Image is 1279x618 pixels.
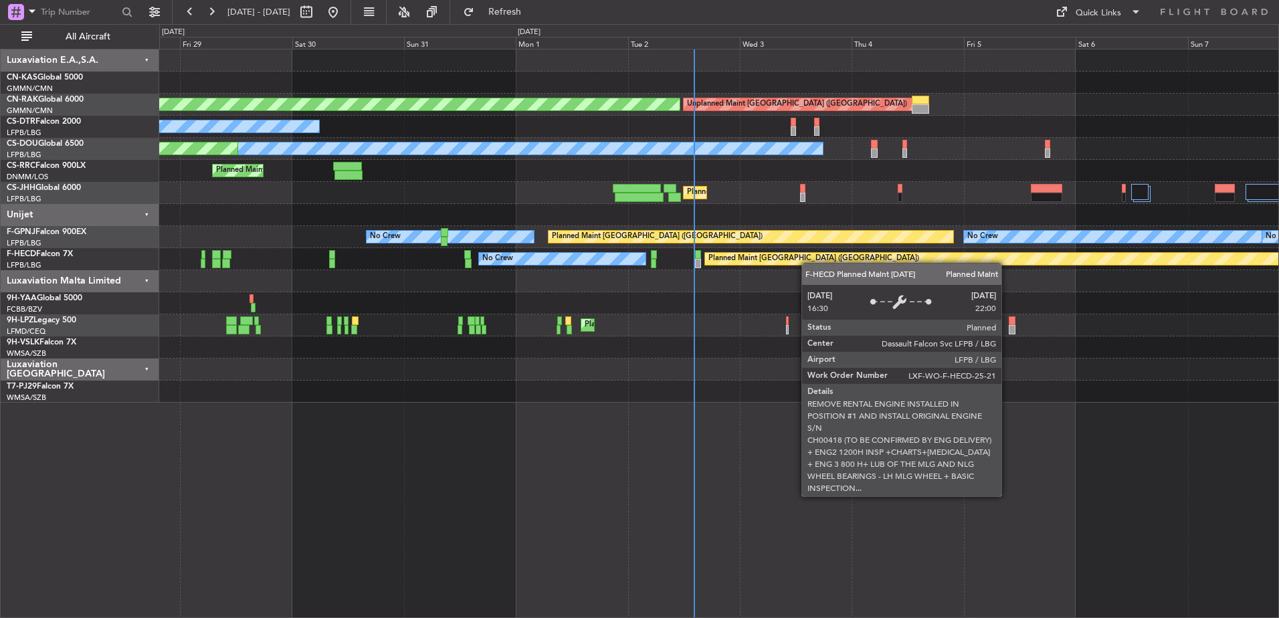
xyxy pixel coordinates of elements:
[180,37,292,49] div: Fri 29
[708,249,919,269] div: Planned Maint [GEOGRAPHIC_DATA] ([GEOGRAPHIC_DATA])
[518,27,540,38] div: [DATE]
[1049,1,1148,23] button: Quick Links
[7,316,33,324] span: 9H-LPZ
[7,383,37,391] span: T7-PJ29
[7,118,81,126] a: CS-DTRFalcon 2000
[162,27,185,38] div: [DATE]
[7,184,35,192] span: CS-JHH
[7,140,38,148] span: CS-DOU
[7,140,84,148] a: CS-DOUGlobal 6500
[687,183,898,203] div: Planned Maint [GEOGRAPHIC_DATA] ([GEOGRAPHIC_DATA])
[15,26,145,47] button: All Aircraft
[7,184,81,192] a: CS-JHHGlobal 6000
[7,96,38,104] span: CN-RAK
[7,74,83,82] a: CN-KASGlobal 5000
[740,37,852,49] div: Wed 3
[7,228,35,236] span: F-GPNJ
[7,150,41,160] a: LFPB/LBG
[852,37,963,49] div: Thu 4
[827,315,858,335] div: No Crew
[967,227,998,247] div: No Crew
[552,227,763,247] div: Planned Maint [GEOGRAPHIC_DATA] ([GEOGRAPHIC_DATA])
[7,304,42,314] a: FCBB/BZV
[7,96,84,104] a: CN-RAKGlobal 6000
[35,32,141,41] span: All Aircraft
[7,106,53,116] a: GMMN/CMN
[7,326,45,336] a: LFMD/CEQ
[292,37,404,49] div: Sat 30
[7,172,48,182] a: DNMM/LOS
[628,37,740,49] div: Tue 2
[227,6,290,18] span: [DATE] - [DATE]
[477,7,533,17] span: Refresh
[7,194,41,204] a: LFPB/LBG
[7,294,82,302] a: 9H-YAAGlobal 5000
[7,238,41,248] a: LFPB/LBG
[482,249,513,269] div: No Crew
[7,250,73,258] a: F-HECDFalcon 7X
[1076,7,1121,20] div: Quick Links
[7,393,46,403] a: WMSA/SZB
[216,161,427,181] div: Planned Maint [GEOGRAPHIC_DATA] ([GEOGRAPHIC_DATA])
[7,250,36,258] span: F-HECD
[1076,37,1187,49] div: Sat 6
[7,228,86,236] a: F-GPNJFalcon 900EX
[7,316,76,324] a: 9H-LPZLegacy 500
[457,1,537,23] button: Refresh
[7,162,86,170] a: CS-RRCFalcon 900LX
[7,260,41,270] a: LFPB/LBG
[687,94,907,114] div: Unplanned Maint [GEOGRAPHIC_DATA] ([GEOGRAPHIC_DATA])
[516,37,627,49] div: Mon 1
[404,37,516,49] div: Sun 31
[585,315,734,335] div: Planned Maint Nice ([GEOGRAPHIC_DATA])
[41,2,118,22] input: Trip Number
[7,128,41,138] a: LFPB/LBG
[370,227,401,247] div: No Crew
[964,37,1076,49] div: Fri 5
[7,162,35,170] span: CS-RRC
[7,294,37,302] span: 9H-YAA
[7,84,53,94] a: GMMN/CMN
[7,348,46,358] a: WMSA/SZB
[7,338,76,346] a: 9H-VSLKFalcon 7X
[7,74,37,82] span: CN-KAS
[7,118,35,126] span: CS-DTR
[7,383,74,391] a: T7-PJ29Falcon 7X
[7,338,39,346] span: 9H-VSLK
